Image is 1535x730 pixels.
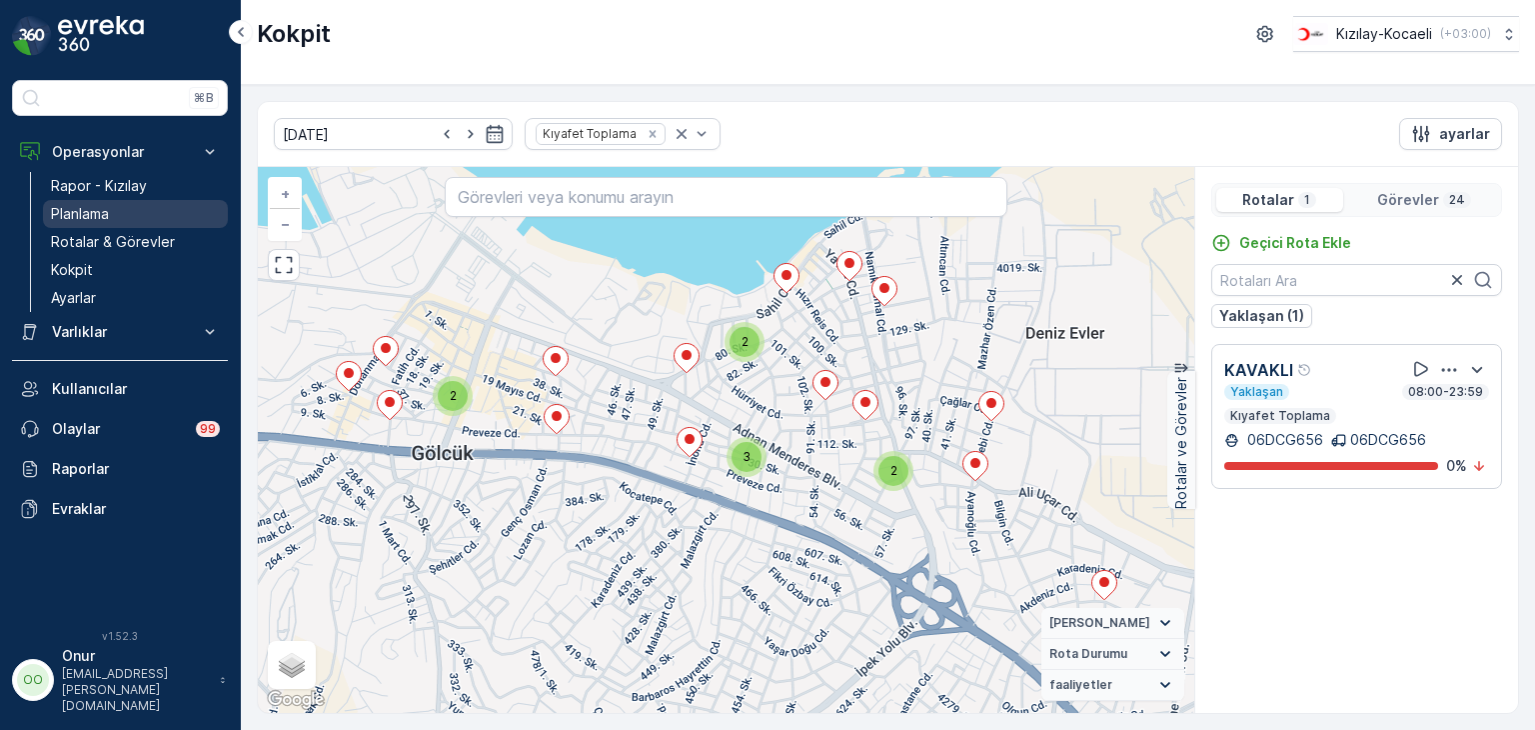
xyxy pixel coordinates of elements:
div: 3 [727,437,767,477]
span: 2 [450,388,457,403]
p: Kokpit [257,18,331,50]
p: Yaklaşan (1) [1219,306,1304,326]
a: Kokpit [43,256,228,284]
img: Google [263,687,329,713]
p: Kıyafet Toplama [1228,408,1332,424]
p: Raporlar [52,459,220,479]
span: [PERSON_NAME] [1049,615,1150,631]
p: 06DCG656 [1350,430,1426,450]
summary: [PERSON_NAME] [1041,608,1184,639]
button: Varlıklar [12,312,228,352]
summary: faaliyetler [1041,670,1184,701]
button: ayarlar [1399,118,1502,150]
a: Olaylar99 [12,409,228,449]
p: Yaklaşan [1228,384,1285,400]
input: dd/mm/yyyy [274,118,513,150]
p: Kızılay-Kocaeli [1336,24,1432,44]
a: Geçici Rota Ekle [1211,233,1351,253]
span: 2 [742,334,749,349]
p: 99 [200,421,216,437]
p: Onur [62,646,210,666]
p: 06DCG656 [1243,430,1323,450]
a: Kullanıcılar [12,369,228,409]
span: 3 [743,449,751,464]
a: Evraklar [12,489,228,529]
input: Rotaları Ara [1211,264,1502,296]
p: Rapor - Kızılay [51,176,147,196]
div: OO [17,664,49,696]
p: Rotalar & Görevler [51,232,175,252]
a: Rapor - Kızılay [43,172,228,200]
p: 1 [1302,192,1312,208]
p: [EMAIL_ADDRESS][PERSON_NAME][DOMAIN_NAME] [62,666,210,714]
span: faaliyetler [1049,677,1112,693]
summary: Rota Durumu [1041,639,1184,670]
p: Evraklar [52,499,220,519]
a: Raporlar [12,449,228,489]
p: ⌘B [194,90,214,106]
span: + [281,185,290,202]
div: 2 [433,376,473,416]
div: Yardım Araç İkonu [1297,362,1313,378]
a: Layers [270,643,314,687]
a: Uzaklaştır [270,209,300,239]
span: Rota Durumu [1049,646,1127,662]
div: Kıyafet Toplama [537,124,640,143]
button: Kızılay-Kocaeli(+03:00) [1293,16,1519,52]
a: Planlama [43,200,228,228]
p: Rotalar ve Görevler [1171,377,1191,509]
p: ayarlar [1439,124,1490,144]
p: Ayarlar [51,288,96,308]
button: Yaklaşan (1) [1211,304,1312,328]
input: Görevleri veya konumu arayın [445,177,1006,217]
p: Olaylar [52,419,184,439]
img: k%C4%B1z%C4%B1lay_0jL9uU1.png [1293,23,1328,45]
div: 2 [725,322,765,362]
p: ( +03:00 ) [1440,26,1491,42]
p: Operasyonlar [52,142,188,162]
p: 0 % [1446,456,1467,476]
p: Varlıklar [52,322,188,342]
img: logo_dark-DEwI_e13.png [58,16,144,56]
p: Kokpit [51,260,93,280]
p: 08:00-23:59 [1406,384,1485,400]
button: OOOnur[EMAIL_ADDRESS][PERSON_NAME][DOMAIN_NAME] [12,646,228,714]
a: Ayarlar [43,284,228,312]
img: logo [12,16,52,56]
span: v 1.52.3 [12,630,228,642]
p: KAVAKLI [1224,358,1293,382]
span: 2 [890,463,897,478]
p: Planlama [51,204,109,224]
a: Rotalar & Görevler [43,228,228,256]
button: Operasyonlar [12,132,228,172]
div: Remove Kıyafet Toplama [642,126,664,142]
p: Kullanıcılar [52,379,220,399]
p: 24 [1447,192,1467,208]
a: Bu bölgeyi Google Haritalar'da açın (yeni pencerede açılır) [263,687,329,713]
p: Geçici Rota Ekle [1239,233,1351,253]
span: − [281,215,291,232]
p: Rotalar [1242,190,1294,210]
a: Yakınlaştır [270,179,300,209]
p: Görevler [1377,190,1439,210]
div: 2 [873,451,913,491]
